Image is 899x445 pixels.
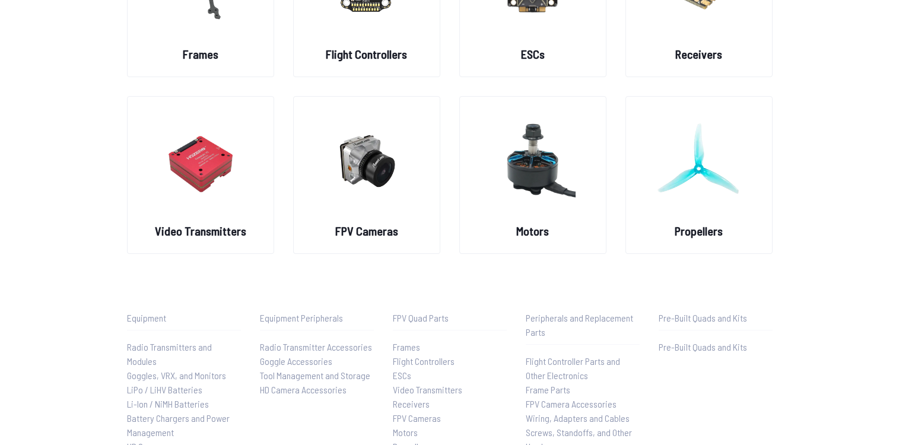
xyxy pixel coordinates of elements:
span: Frame Parts [526,384,570,395]
span: Flight Controllers [393,355,455,367]
span: Video Transmitters [393,384,462,395]
span: Pre-Built Quads and Kits [659,341,747,352]
p: Equipment [127,311,241,325]
img: image of category [324,109,409,213]
span: FPV Cameras [393,412,441,424]
span: Receivers [393,398,430,409]
a: Frame Parts [526,383,640,397]
a: Frames [393,340,507,354]
span: Goggles, VRX, and Monitors [127,370,226,381]
a: Pre-Built Quads and Kits [659,340,773,354]
p: Equipment Peripherals [260,311,374,325]
h2: Motors [516,223,549,239]
a: Radio Transmitters and Modules [127,340,241,368]
span: Radio Transmitters and Modules [127,341,212,367]
h2: Video Transmitters [155,223,246,239]
span: Motors [393,427,418,438]
a: image of categoryVideo Transmitters [127,96,274,254]
a: Receivers [393,397,507,411]
h2: Receivers [675,46,722,62]
a: Tool Management and Storage [260,368,374,383]
span: Tool Management and Storage [260,370,370,381]
h2: Propellers [675,223,723,239]
a: FPV Cameras [393,411,507,425]
a: Wiring, Adapters and Cables [526,411,640,425]
span: Flight Controller Parts and Other Electronics [526,355,620,381]
img: image of category [158,109,243,213]
a: image of categoryPropellers [625,96,773,254]
a: Goggles, VRX, and Monitors [127,368,241,383]
img: image of category [490,109,576,213]
a: Video Transmitters [393,383,507,397]
span: Wiring, Adapters and Cables [526,412,630,424]
span: Goggle Accessories [260,355,332,367]
a: Flight Controller Parts and Other Electronics [526,354,640,383]
a: Radio Transmitter Accessories [260,340,374,354]
h2: FPV Cameras [335,223,398,239]
h2: Flight Controllers [326,46,407,62]
a: FPV Camera Accessories [526,397,640,411]
img: image of category [656,109,742,213]
span: Radio Transmitter Accessories [260,341,372,352]
span: Frames [393,341,420,352]
a: Battery Chargers and Power Management [127,411,241,440]
a: image of categoryFPV Cameras [293,96,440,254]
span: Li-Ion / NiMH Batteries [127,398,209,409]
span: FPV Camera Accessories [526,398,617,409]
a: Goggle Accessories [260,354,374,368]
a: ESCs [393,368,507,383]
p: Peripherals and Replacement Parts [526,311,640,339]
h2: ESCs [521,46,545,62]
span: Battery Chargers and Power Management [127,412,230,438]
p: FPV Quad Parts [393,311,507,325]
a: HD Camera Accessories [260,383,374,397]
a: image of categoryMotors [459,96,606,254]
span: LiPo / LiHV Batteries [127,384,202,395]
span: HD Camera Accessories [260,384,347,395]
a: Flight Controllers [393,354,507,368]
a: Li-Ion / NiMH Batteries [127,397,241,411]
p: Pre-Built Quads and Kits [659,311,773,325]
h2: Frames [183,46,218,62]
span: ESCs [393,370,411,381]
a: Motors [393,425,507,440]
a: LiPo / LiHV Batteries [127,383,241,397]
